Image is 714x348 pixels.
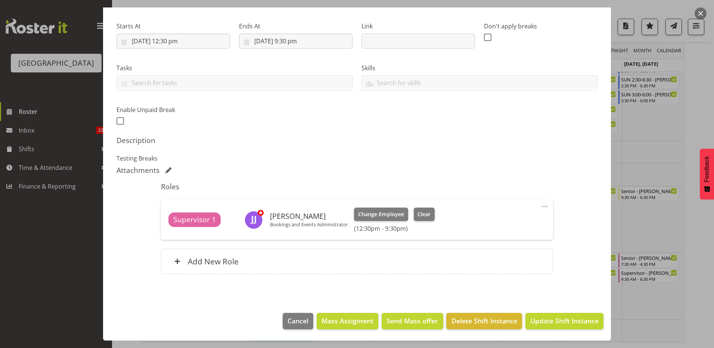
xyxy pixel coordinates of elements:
[188,257,239,266] h6: Add New Role
[283,313,313,329] button: Cancel
[117,77,352,88] input: Search for tasks
[414,208,435,221] button: Clear
[417,210,431,218] span: Clear
[525,313,603,329] button: Update Shift Instance
[117,34,230,49] input: Click to select...
[245,211,263,229] img: jade-johnson1105.jpg
[322,316,373,326] span: Mass Assigment
[317,313,378,329] button: Mass Assigment
[387,316,438,326] span: Send Mass offer
[484,22,597,31] label: Don't apply breaks
[704,156,710,182] span: Feedback
[117,136,597,145] h5: Description
[239,22,353,31] label: Ends At
[239,34,353,49] input: Click to select...
[354,208,408,221] button: Change Employee
[117,63,353,72] label: Tasks
[700,149,714,199] button: Feedback - Show survey
[117,105,230,114] label: Enable Unpaid Break
[382,313,443,329] button: Send Mass offer
[161,182,553,191] h5: Roles
[358,210,404,218] span: Change Employee
[361,22,475,31] label: Link
[288,316,308,326] span: Cancel
[354,225,435,232] h6: (12:30pm - 9:30pm)
[117,166,159,175] h5: Attachments
[446,313,522,329] button: Delete Shift Instance
[362,77,597,88] input: Search for skills
[530,316,599,326] span: Update Shift Instance
[117,154,597,163] p: Testing Breaks
[173,214,216,225] span: Supervisor 1
[117,22,230,31] label: Starts At
[270,221,348,227] p: Bookings and Events Administrator
[270,212,348,220] h6: [PERSON_NAME]
[451,316,517,326] span: Delete Shift Instance
[361,63,597,72] label: Skills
